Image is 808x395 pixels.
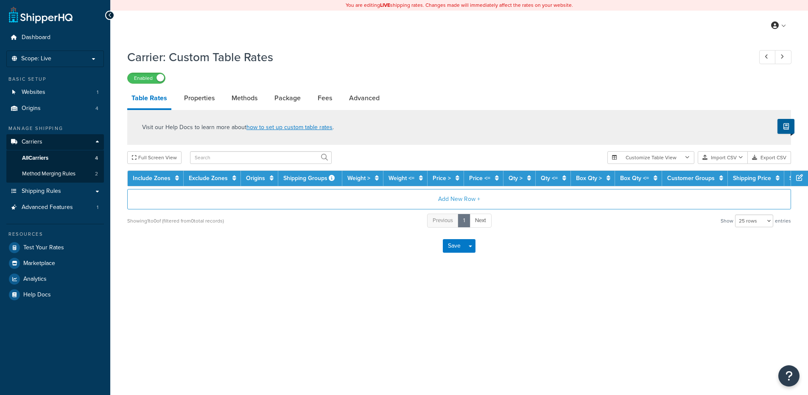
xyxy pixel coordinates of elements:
[6,240,104,255] a: Test Your Rates
[313,88,336,108] a: Fees
[97,89,98,96] span: 1
[6,287,104,302] a: Help Docs
[6,76,104,83] div: Basic Setup
[246,174,265,183] a: Origins
[6,166,104,182] a: Method Merging Rules2
[127,88,171,110] a: Table Rates
[21,55,51,62] span: Scope: Live
[246,123,333,132] a: how to set up custom table rates
[541,174,558,183] a: Qty <=
[23,244,64,251] span: Test Your Rates
[6,166,104,182] li: Method Merging Rules
[23,260,55,267] span: Marketplace
[22,204,73,211] span: Advanced Features
[389,174,414,183] a: Weight <=
[733,174,771,183] a: Shipping Price
[427,214,459,228] a: Previous
[6,231,104,238] div: Resources
[6,200,104,215] a: Advanced Features1
[620,174,649,183] a: Box Qty <=
[142,123,334,132] p: Visit our Help Docs to learn more about .
[6,256,104,271] a: Marketplace
[576,174,602,183] a: Box Qty >
[6,183,104,199] a: Shipping Rules
[458,214,470,228] a: 1
[22,89,45,96] span: Websites
[775,50,791,64] a: Next Record
[6,125,104,132] div: Manage Shipping
[23,276,47,283] span: Analytics
[95,170,98,178] span: 2
[6,101,104,116] li: Origins
[127,151,182,164] button: Full Screen View
[778,365,800,387] button: Open Resource Center
[6,200,104,215] li: Advanced Features
[470,214,492,228] a: Next
[190,151,332,164] input: Search
[667,174,715,183] a: Customer Groups
[345,88,384,108] a: Advanced
[759,50,776,64] a: Previous Record
[775,215,791,227] span: entries
[777,119,794,134] button: Show Help Docs
[227,88,262,108] a: Methods
[97,204,98,211] span: 1
[22,155,48,162] span: All Carriers
[22,170,75,178] span: Method Merging Rules
[270,88,305,108] a: Package
[380,1,390,9] b: LIVE
[22,188,61,195] span: Shipping Rules
[475,216,486,224] span: Next
[721,215,733,227] span: Show
[433,174,451,183] a: Price >
[23,291,51,299] span: Help Docs
[607,151,694,164] button: Customize Table View
[347,174,370,183] a: Weight >
[433,216,453,224] span: Previous
[6,101,104,116] a: Origins4
[95,105,98,112] span: 4
[180,88,219,108] a: Properties
[6,30,104,45] a: Dashboard
[189,174,228,183] a: Exclude Zones
[133,174,171,183] a: Include Zones
[6,134,104,183] li: Carriers
[127,215,224,227] div: Showing 1 to 0 of (filtered from 0 total records)
[6,85,104,100] li: Websites
[127,189,791,209] button: Add New Row +
[443,239,466,253] button: Save
[22,105,41,112] span: Origins
[698,151,748,164] button: Import CSV
[278,171,342,186] th: Shipping Groups
[6,85,104,100] a: Websites1
[22,34,50,41] span: Dashboard
[6,271,104,287] a: Analytics
[95,155,98,162] span: 4
[128,73,165,83] label: Enabled
[469,174,490,183] a: Price <=
[6,134,104,150] a: Carriers
[127,49,744,65] h1: Carrier: Custom Table Rates
[22,138,42,146] span: Carriers
[748,151,791,164] button: Export CSV
[6,150,104,166] a: AllCarriers4
[509,174,523,183] a: Qty >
